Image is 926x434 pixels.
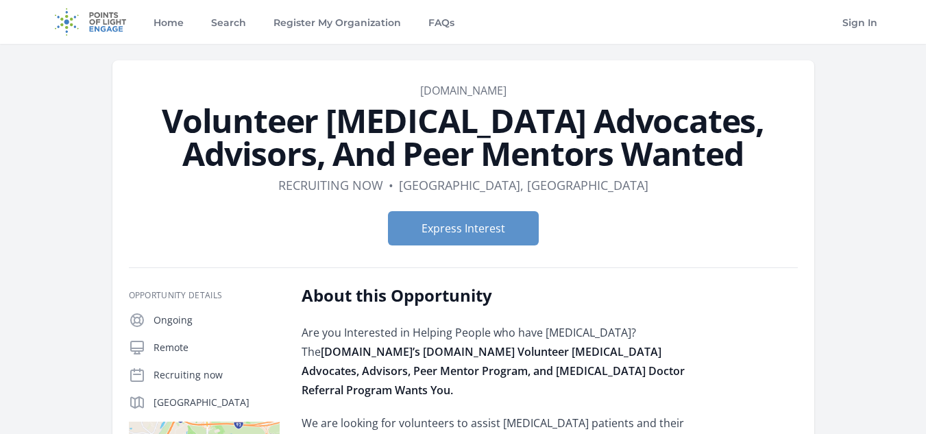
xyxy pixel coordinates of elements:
dd: Recruiting now [278,176,383,195]
p: Ongoing [154,313,280,327]
h3: Opportunity Details [129,290,280,301]
button: Express Interest [388,211,539,245]
p: Recruiting now [154,368,280,382]
div: • [389,176,393,195]
h1: Volunteer [MEDICAL_DATA] Advocates, Advisors, And Peer Mentors Wanted [129,104,798,170]
p: [GEOGRAPHIC_DATA] [154,396,280,409]
p: Are you Interested in Helping People who have [MEDICAL_DATA]? The [302,323,703,400]
a: [DOMAIN_NAME] [420,83,507,98]
p: Remote [154,341,280,354]
dd: [GEOGRAPHIC_DATA], [GEOGRAPHIC_DATA] [399,176,648,195]
h2: About this Opportunity [302,285,703,306]
strong: [DOMAIN_NAME]’s [DOMAIN_NAME] Volunteer [MEDICAL_DATA] Advocates, Advisors, Peer Mentor Program, ... [302,344,685,398]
